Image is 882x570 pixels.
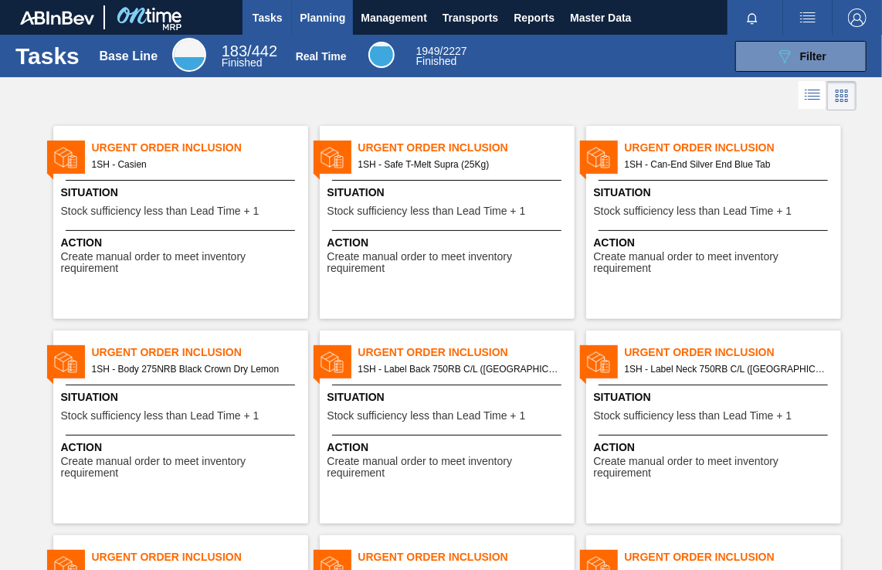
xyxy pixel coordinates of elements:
button: Notifications [728,7,777,29]
span: Stock sufficiency less than Lead Time + 1 [61,410,260,422]
span: Management [361,8,427,27]
h1: Tasks [15,47,80,65]
span: Urgent Order Inclusion [358,140,575,156]
div: Card Vision [827,81,857,110]
div: List Vision [799,81,827,110]
div: Base Line [100,49,158,63]
img: status [321,351,344,374]
span: Planning [300,8,345,27]
span: Action [594,235,837,251]
span: Urgent Order Inclusion [358,549,575,565]
span: Tasks [250,8,284,27]
span: / 2227 [416,45,467,57]
img: status [54,146,77,169]
span: 1SH - Casien [92,156,296,173]
div: Base Line [172,38,206,72]
img: status [587,146,610,169]
span: Create manual order to meet inventory requirement [61,251,304,275]
span: Situation [61,389,304,405]
span: Action [61,235,304,251]
span: Create manual order to meet inventory requirement [61,456,304,480]
span: 1SH - Can-End Silver End Blue Tab [625,156,829,173]
img: userActions [799,8,817,27]
span: Master Data [570,8,631,27]
img: TNhmsLtSVTkK8tSr43FrP2fwEKptu5GPRR3wAAAABJRU5ErkJggg== [20,11,94,25]
img: status [54,351,77,374]
span: Urgent Order Inclusion [92,344,308,361]
div: Base Line [222,45,277,68]
span: Action [327,439,571,456]
span: Action [327,235,571,251]
span: Stock sufficiency less than Lead Time + 1 [61,205,260,217]
span: Create manual order to meet inventory requirement [327,456,571,480]
div: Real Time [368,42,395,68]
span: 1SH - Label Neck 750RB C/L (Hogwarts) [625,361,829,378]
div: Real Time [416,46,467,66]
img: Logout [848,8,867,27]
span: Urgent Order Inclusion [625,140,841,156]
span: Create manual order to meet inventory requirement [594,456,837,480]
button: Filter [735,41,867,72]
span: 1SH - Safe T-Melt Supra (25Kg) [358,156,562,173]
span: Transports [443,8,498,27]
span: Create manual order to meet inventory requirement [594,251,837,275]
span: Situation [61,185,304,201]
span: 1SH - Body 275NRB Black Crown Dry Lemon [92,361,296,378]
span: Situation [327,389,571,405]
span: 1SH - Label Back 750RB C/L (Hogwarts) [358,361,562,378]
span: Situation [594,185,837,201]
span: Urgent Order Inclusion [92,140,308,156]
span: Situation [594,389,837,405]
span: Stock sufficiency less than Lead Time + 1 [594,410,792,422]
span: Stock sufficiency less than Lead Time + 1 [594,205,792,217]
span: Stock sufficiency less than Lead Time + 1 [327,205,526,217]
span: Reports [514,8,555,27]
span: Stock sufficiency less than Lead Time + 1 [327,410,526,422]
img: status [587,351,610,374]
span: / 442 [222,42,277,59]
span: Urgent Order Inclusion [625,549,841,565]
span: Finished [416,55,457,67]
span: 1949 [416,45,440,57]
span: Situation [327,185,571,201]
span: Action [61,439,304,456]
div: Real Time [296,50,347,63]
span: Action [594,439,837,456]
span: 183 [222,42,247,59]
span: Urgent Order Inclusion [92,549,308,565]
span: Finished [222,56,263,69]
span: Urgent Order Inclusion [358,344,575,361]
span: Filter [800,50,826,63]
span: Urgent Order Inclusion [625,344,841,361]
span: Create manual order to meet inventory requirement [327,251,571,275]
img: status [321,146,344,169]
